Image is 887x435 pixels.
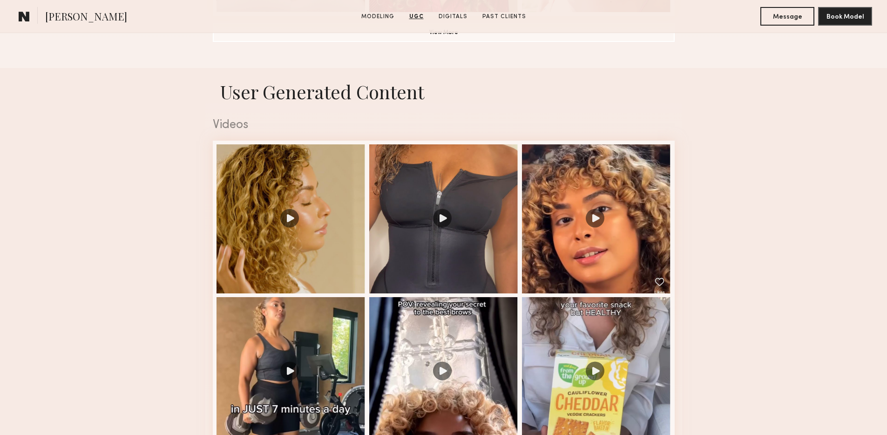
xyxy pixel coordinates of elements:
[760,7,814,26] button: Message
[45,9,127,26] span: [PERSON_NAME]
[358,13,398,21] a: Modeling
[818,7,872,26] button: Book Model
[205,79,682,104] h1: User Generated Content
[406,13,427,21] a: UGC
[213,119,675,131] div: Videos
[818,12,872,20] a: Book Model
[435,13,471,21] a: Digitals
[479,13,530,21] a: Past Clients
